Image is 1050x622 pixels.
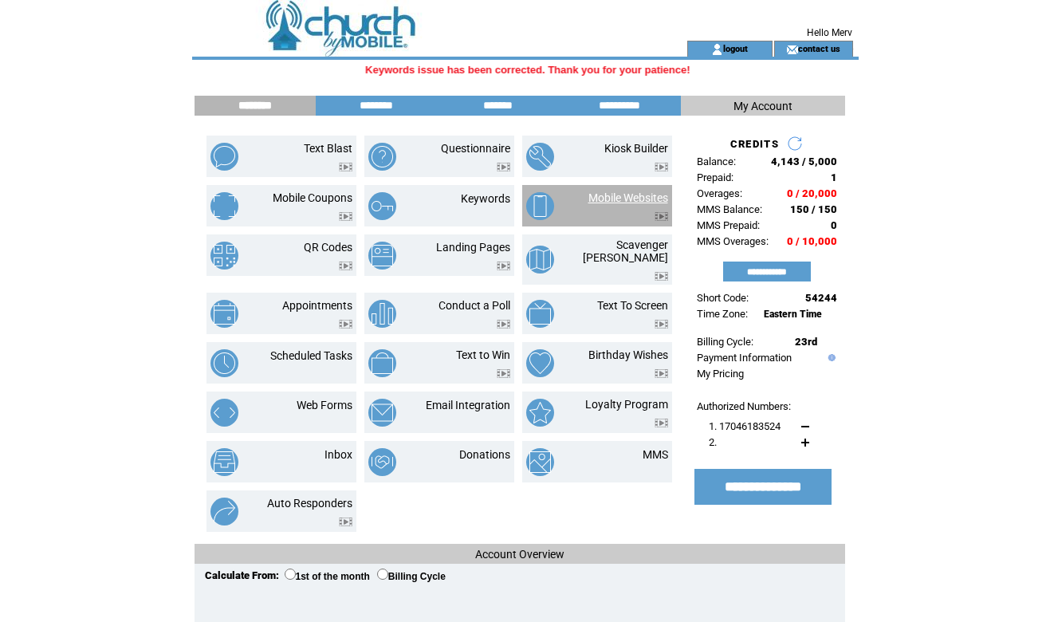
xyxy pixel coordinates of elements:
[526,192,554,220] img: mobile-websites.png
[297,399,352,411] a: Web Forms
[475,548,564,561] span: Account Overview
[368,143,396,171] img: questionnaire.png
[526,399,554,427] img: loyalty-program.png
[604,142,668,155] a: Kiosk Builder
[273,191,352,204] a: Mobile Coupons
[655,320,668,329] img: video.png
[643,448,668,461] a: MMS
[697,368,744,380] a: My Pricing
[459,448,510,461] a: Donations
[831,219,837,231] span: 0
[697,400,791,412] span: Authorized Numbers:
[588,348,668,361] a: Birthday Wishes
[730,138,779,150] span: CREDITS
[697,171,733,183] span: Prepaid:
[526,143,554,171] img: kiosk-builder.png
[733,100,792,112] span: My Account
[588,191,668,204] a: Mobile Websites
[210,399,238,427] img: web-forms.png
[339,518,352,526] img: video.png
[697,352,792,364] a: Payment Information
[210,242,238,270] img: qr-codes.png
[210,192,238,220] img: mobile-coupons.png
[697,219,760,231] span: MMS Prepaid:
[210,349,238,377] img: scheduled-tasks.png
[497,320,510,329] img: video.png
[324,448,352,461] a: Inbox
[339,212,352,221] img: video.png
[831,171,837,183] span: 1
[655,212,668,221] img: video.png
[723,43,748,53] a: logout
[697,203,762,215] span: MMS Balance:
[697,336,753,348] span: Billing Cycle:
[210,498,238,526] img: auto-responders.png
[526,300,554,328] img: text-to-screen.png
[655,163,668,171] img: video.png
[339,320,352,329] img: video.png
[786,43,798,56] img: contact_us_icon.gif
[210,448,238,476] img: inbox.png
[285,571,370,582] label: 1st of the month
[655,419,668,427] img: video.png
[192,64,859,76] marquee: Keywords issue has been corrected. Thank you for your patience!
[697,235,769,247] span: MMS Overages:
[497,262,510,270] img: video.png
[456,348,510,361] a: Text to Win
[441,142,510,155] a: Questionnaire
[436,241,510,254] a: Landing Pages
[426,399,510,411] a: Email Integration
[697,155,736,167] span: Balance:
[824,354,836,361] img: help.gif
[805,292,837,304] span: 54244
[697,292,749,304] span: Short Code:
[497,163,510,171] img: video.png
[526,246,554,274] img: scavenger-hunt.png
[267,497,352,510] a: Auto Responders
[697,187,742,199] span: Overages:
[764,309,822,320] span: Eastern Time
[304,142,352,155] a: Text Blast
[807,27,852,38] span: Hello Merv
[787,187,837,199] span: 0 / 20,000
[210,300,238,328] img: appointments.png
[368,399,396,427] img: email-integration.png
[790,203,837,215] span: 150 / 150
[368,448,396,476] img: donations.png
[368,349,396,377] img: text-to-win.png
[461,192,510,205] a: Keywords
[497,369,510,378] img: video.png
[285,569,296,580] input: 1st of the month
[526,349,554,377] img: birthday-wishes.png
[438,299,510,312] a: Conduct a Poll
[655,369,668,378] img: video.png
[655,272,668,281] img: video.png
[377,571,446,582] label: Billing Cycle
[339,163,352,171] img: video.png
[771,155,837,167] span: 4,143 / 5,000
[339,262,352,270] img: video.png
[205,569,279,581] span: Calculate From:
[368,300,396,328] img: conduct-a-poll.png
[270,349,352,362] a: Scheduled Tasks
[711,43,723,56] img: account_icon.gif
[304,241,352,254] a: QR Codes
[709,420,781,432] span: 1. 17046183524
[597,299,668,312] a: Text To Screen
[787,235,837,247] span: 0 / 10,000
[377,569,388,580] input: Billing Cycle
[583,238,668,264] a: Scavenger [PERSON_NAME]
[798,43,840,53] a: contact us
[709,436,717,448] span: 2.
[282,299,352,312] a: Appointments
[368,242,396,270] img: landing-pages.png
[210,143,238,171] img: text-blast.png
[697,308,748,320] span: Time Zone:
[526,448,554,476] img: mms.png
[585,398,668,411] a: Loyalty Program
[368,192,396,220] img: keywords.png
[795,336,817,348] span: 23rd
